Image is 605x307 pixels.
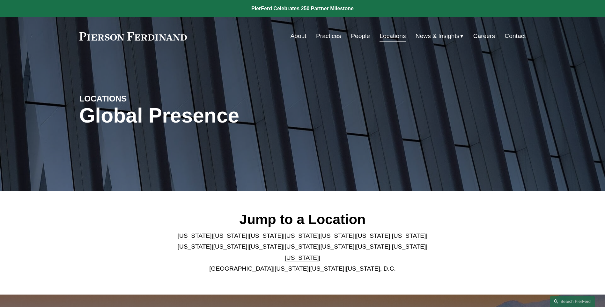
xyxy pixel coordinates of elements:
a: [US_STATE] [285,232,319,239]
a: [GEOGRAPHIC_DATA] [209,265,273,272]
a: [US_STATE] [285,243,319,250]
a: Locations [380,30,406,42]
a: [US_STATE] [213,232,247,239]
a: [US_STATE] [356,243,390,250]
a: Search this site [550,296,595,307]
a: [US_STATE] [275,265,309,272]
a: [US_STATE] [178,243,212,250]
a: [US_STATE] [310,265,344,272]
a: People [351,30,370,42]
a: Careers [473,30,495,42]
h2: Jump to a Location [172,211,433,228]
a: folder dropdown [416,30,464,42]
a: About [291,30,306,42]
a: [US_STATE] [320,232,354,239]
a: Contact [505,30,526,42]
a: [US_STATE] [285,254,319,261]
h4: LOCATIONS [79,94,191,104]
a: [US_STATE] [178,232,212,239]
a: [US_STATE] [356,232,390,239]
a: [US_STATE] [392,232,426,239]
span: News & Insights [416,31,460,42]
a: [US_STATE] [213,243,247,250]
a: [US_STATE] [320,243,354,250]
a: Practices [316,30,341,42]
a: [US_STATE] [249,243,283,250]
p: | | | | | | | | | | | | | | | | | | [172,230,433,274]
a: [US_STATE] [392,243,426,250]
h1: Global Presence [79,104,377,127]
a: [US_STATE] [249,232,283,239]
a: [US_STATE], D.C. [346,265,396,272]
